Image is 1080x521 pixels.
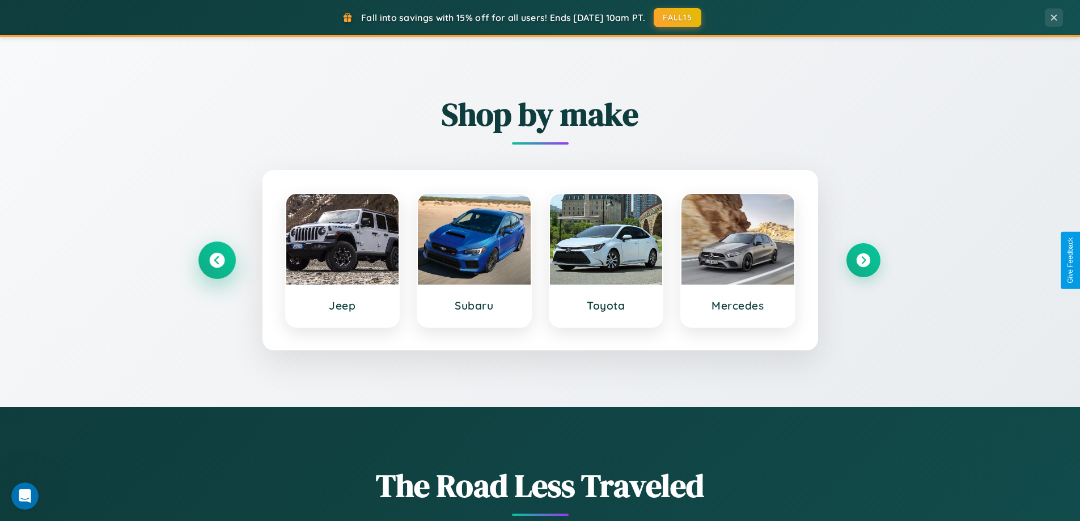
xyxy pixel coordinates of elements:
div: Give Feedback [1066,238,1074,283]
h3: Subaru [429,299,519,312]
span: Fall into savings with 15% off for all users! Ends [DATE] 10am PT. [361,12,645,23]
h3: Jeep [298,299,388,312]
h1: The Road Less Traveled [200,464,880,507]
h2: Shop by make [200,92,880,136]
button: FALL15 [654,8,701,27]
iframe: Intercom live chat [11,482,39,510]
h3: Mercedes [693,299,783,312]
h3: Toyota [561,299,651,312]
